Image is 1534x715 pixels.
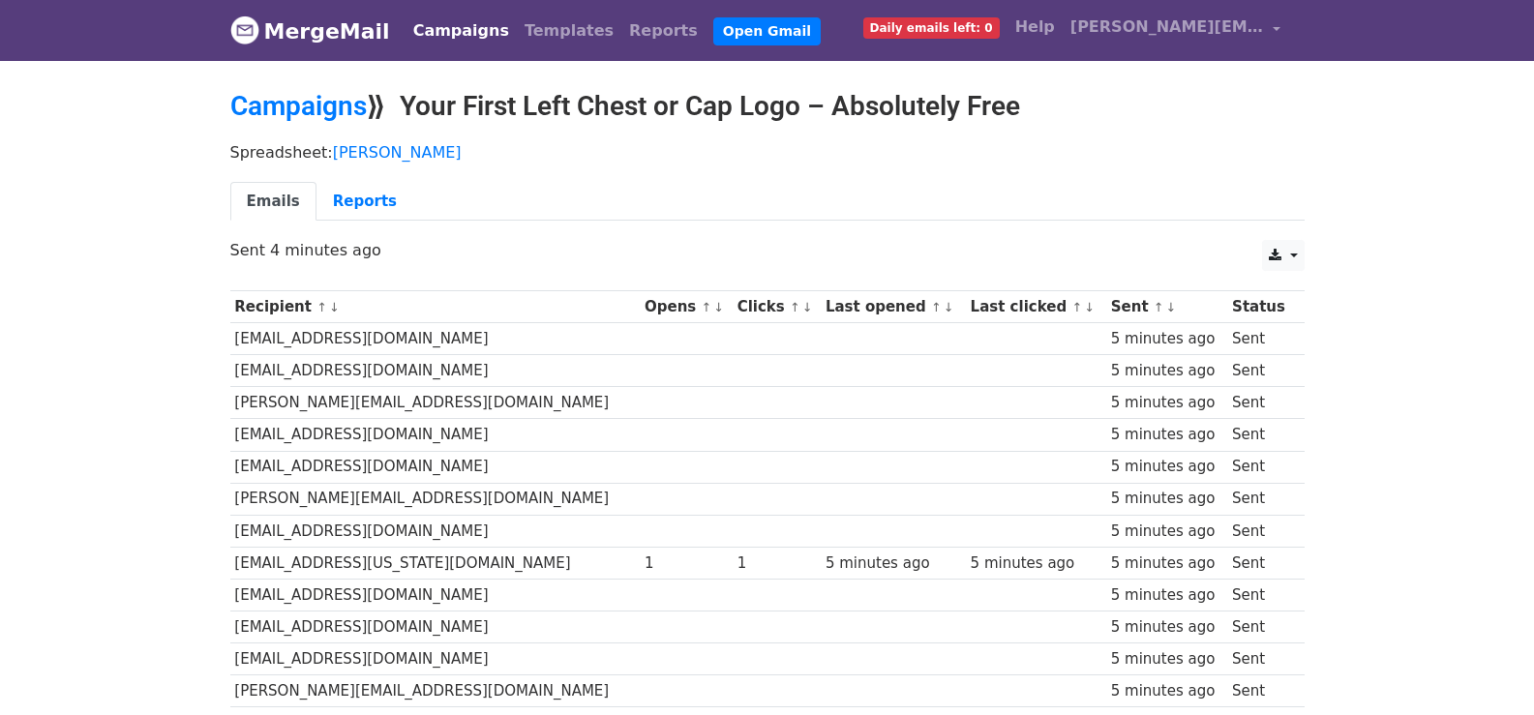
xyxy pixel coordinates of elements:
td: Sent [1227,387,1294,419]
a: ↑ [316,300,327,314]
a: ↑ [1154,300,1164,314]
td: Sent [1227,515,1294,547]
a: ↑ [790,300,800,314]
a: [PERSON_NAME] [333,143,462,162]
th: Last clicked [966,291,1106,323]
td: [EMAIL_ADDRESS][DOMAIN_NAME] [230,643,641,675]
td: Sent [1227,675,1294,707]
div: 5 minutes ago [971,552,1102,575]
div: 5 minutes ago [1111,328,1223,350]
div: 5 minutes ago [1111,456,1223,478]
th: Clicks [733,291,821,323]
div: 5 minutes ago [826,552,961,575]
th: Last opened [821,291,966,323]
td: [EMAIL_ADDRESS][DOMAIN_NAME] [230,611,641,643]
div: 5 minutes ago [1111,424,1223,446]
div: 1 [737,552,817,575]
h2: ⟫ Your First Left Chest or Cap Logo – Absolutely Free [230,90,1305,123]
td: [PERSON_NAME][EMAIL_ADDRESS][DOMAIN_NAME] [230,387,641,419]
th: Status [1227,291,1294,323]
a: ↓ [1166,300,1177,314]
td: Sent [1227,579,1294,611]
a: [PERSON_NAME][EMAIL_ADDRESS][DOMAIN_NAME] [1063,8,1289,53]
a: ↓ [802,300,813,314]
div: 1 [645,552,728,575]
td: [EMAIL_ADDRESS][DOMAIN_NAME] [230,355,641,387]
td: Sent [1227,611,1294,643]
span: Daily emails left: 0 [863,17,1000,39]
td: [EMAIL_ADDRESS][US_STATE][DOMAIN_NAME] [230,547,641,579]
a: ↓ [944,300,954,314]
a: ↓ [1084,300,1095,314]
a: Daily emails left: 0 [856,8,1008,46]
div: 5 minutes ago [1111,360,1223,382]
div: 5 minutes ago [1111,392,1223,414]
td: [EMAIL_ADDRESS][DOMAIN_NAME] [230,323,641,355]
a: MergeMail [230,11,390,51]
div: 5 minutes ago [1111,488,1223,510]
div: 5 minutes ago [1111,552,1223,575]
p: Spreadsheet: [230,142,1305,163]
td: Sent [1227,483,1294,515]
th: Opens [640,291,733,323]
a: Emails [230,182,316,222]
div: 5 minutes ago [1111,584,1223,607]
a: Reports [621,12,706,50]
td: Sent [1227,643,1294,675]
td: Sent [1227,323,1294,355]
a: Help [1008,8,1063,46]
th: Recipient [230,291,641,323]
a: Templates [517,12,621,50]
td: [EMAIL_ADDRESS][DOMAIN_NAME] [230,451,641,483]
a: Reports [316,182,413,222]
td: [EMAIL_ADDRESS][DOMAIN_NAME] [230,579,641,611]
a: Campaigns [230,90,367,122]
a: ↑ [931,300,942,314]
td: [EMAIL_ADDRESS][DOMAIN_NAME] [230,419,641,451]
img: MergeMail logo [230,15,259,45]
div: 5 minutes ago [1111,616,1223,639]
a: ↑ [702,300,712,314]
td: Sent [1227,355,1294,387]
td: [EMAIL_ADDRESS][DOMAIN_NAME] [230,515,641,547]
div: 5 minutes ago [1111,521,1223,543]
div: 5 minutes ago [1111,680,1223,702]
a: Campaigns [406,12,517,50]
th: Sent [1106,291,1227,323]
a: Open Gmail [713,17,821,45]
a: ↓ [713,300,724,314]
p: Sent 4 minutes ago [230,240,1305,260]
div: 5 minutes ago [1111,648,1223,670]
td: Sent [1227,451,1294,483]
a: ↑ [1071,300,1082,314]
td: Sent [1227,419,1294,451]
span: [PERSON_NAME][EMAIL_ADDRESS][DOMAIN_NAME] [1070,15,1264,39]
td: Sent [1227,547,1294,579]
td: [PERSON_NAME][EMAIL_ADDRESS][DOMAIN_NAME] [230,675,641,707]
td: [PERSON_NAME][EMAIL_ADDRESS][DOMAIN_NAME] [230,483,641,515]
a: ↓ [329,300,340,314]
